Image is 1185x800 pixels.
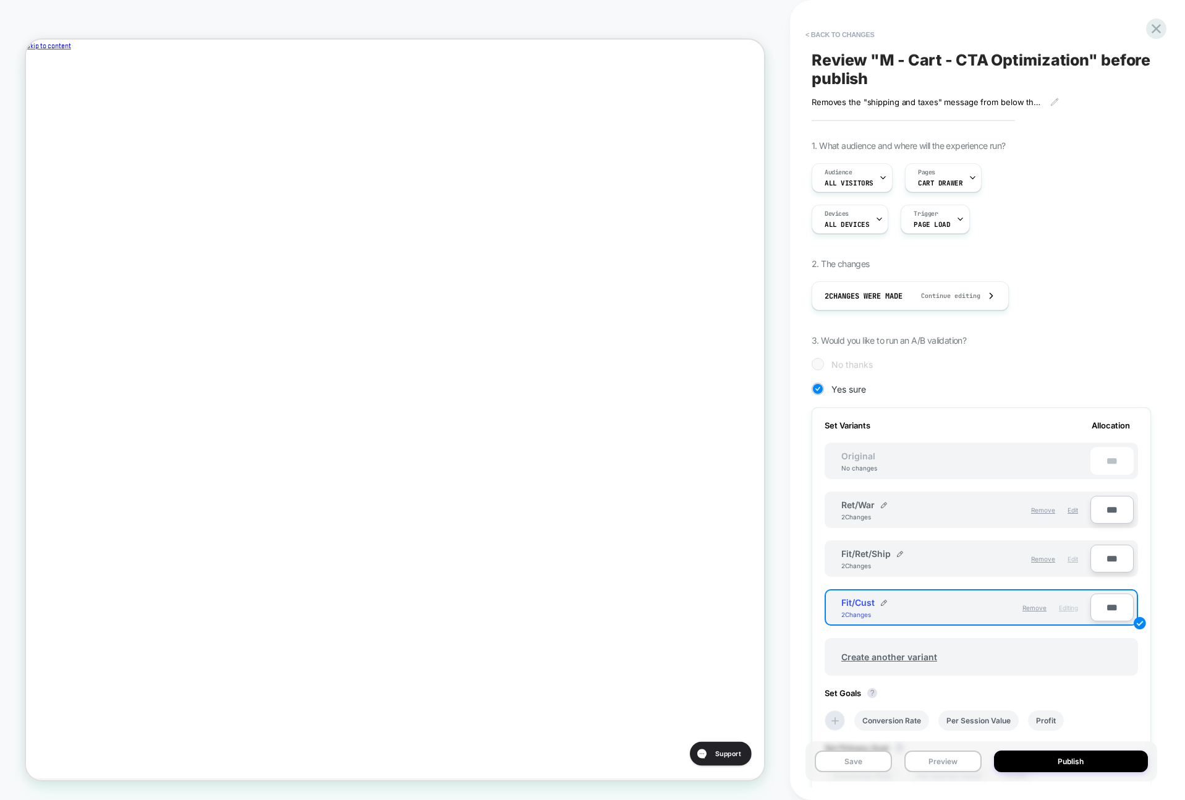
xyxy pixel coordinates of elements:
[904,751,982,772] button: Preview
[831,384,866,394] span: Yes sure
[812,51,1151,88] span: Review " M - Cart - CTA Optimization " before publish
[914,220,950,229] span: Page Load
[825,168,852,177] span: Audience
[812,140,1005,151] span: 1. What audience and where will the experience run?
[881,502,887,508] img: edit
[897,551,903,557] img: edit
[6,4,88,36] button: Gorgias live chat
[825,420,870,430] span: Set Variants
[841,597,875,608] span: Fit/Cust
[841,562,878,569] div: 2 Changes
[799,25,881,45] button: < Back to changes
[829,642,949,671] span: Create another variant
[1028,710,1064,731] li: Profit
[812,258,870,269] span: 2. The changes
[1059,604,1078,611] span: Editing
[1031,506,1055,514] span: Remove
[825,179,873,187] span: All Visitors
[867,688,877,698] button: ?
[841,548,891,559] span: Fit/Ret/Ship
[1068,506,1078,514] span: Edit
[825,688,883,698] span: Set Goals
[918,179,962,187] span: CART DRAWER
[40,14,74,27] h2: Support
[914,210,938,218] span: Trigger
[1031,555,1055,563] span: Remove
[829,464,890,472] div: No changes
[825,291,903,301] span: 2 Changes were made
[994,751,1149,772] button: Publish
[812,335,966,346] span: 3. Would you like to run an A/B validation?
[854,710,929,731] li: Conversion Rate
[825,210,849,218] span: Devices
[1022,604,1047,611] span: Remove
[1134,617,1146,629] img: edit
[1068,555,1078,563] span: Edit
[909,292,980,300] span: Continue editing
[881,600,887,606] img: edit
[812,97,1041,107] span: Removes the "shipping and taxes" message from below the CTA and replaces it with message about re...
[829,451,888,461] span: Original
[918,168,935,177] span: Pages
[815,751,892,772] button: Save
[831,359,873,370] span: No thanks
[841,611,878,618] div: 2 Changes
[841,513,878,521] div: 2 Changes
[825,220,869,229] span: ALL DEVICES
[938,710,1019,731] li: Per Session Value
[1092,420,1130,430] span: Allocation
[841,500,875,510] span: Ret/War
